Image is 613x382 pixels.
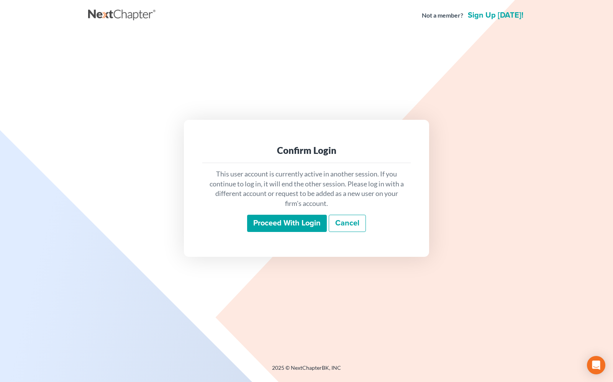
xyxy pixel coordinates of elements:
div: Confirm Login [208,144,405,157]
div: 2025 © NextChapterBK, INC [88,364,525,378]
strong: Not a member? [422,11,463,20]
div: Open Intercom Messenger [587,356,605,374]
a: Sign up [DATE]! [466,11,525,19]
a: Cancel [329,215,366,232]
p: This user account is currently active in another session. If you continue to log in, it will end ... [208,169,405,209]
input: Proceed with login [247,215,327,232]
